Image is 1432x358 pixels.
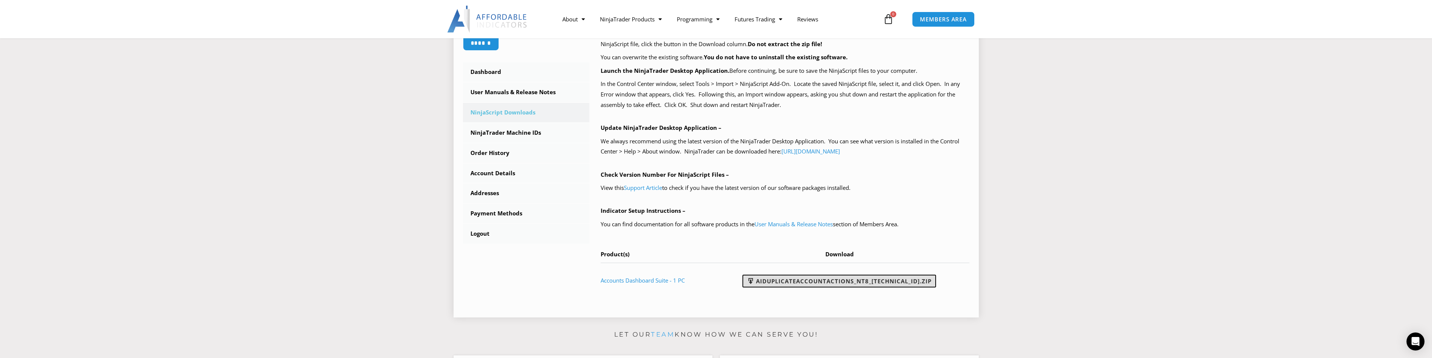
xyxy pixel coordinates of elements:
[669,11,727,28] a: Programming
[704,53,847,61] b: You do not have to uninstall the existing software.
[920,17,967,22] span: MEMBERS AREA
[463,62,590,244] nav: Account pages
[463,123,590,143] a: NinjaTrader Machine IDs
[601,66,969,76] p: Before continuing, be sure to save the NinjaScript files to your computer.
[825,250,854,258] span: Download
[592,11,669,28] a: NinjaTrader Products
[601,207,685,214] b: Indicator Setup Instructions –
[463,143,590,163] a: Order History
[872,8,905,30] a: 0
[624,184,662,191] a: Support Article
[555,11,592,28] a: About
[1406,332,1424,350] div: Open Intercom Messenger
[890,11,896,17] span: 0
[601,136,969,157] p: We always recommend using the latest version of the NinjaTrader Desktop Application. You can see ...
[601,79,969,110] p: In the Control Center window, select Tools > Import > NinjaScript Add-On. Locate the saved NinjaS...
[601,183,969,193] p: View this to check if you have the latest version of our software packages installed.
[748,40,822,48] b: Do not extract the zip file!
[454,329,979,341] p: Let our know how we can serve you!
[463,83,590,102] a: User Manuals & Release Notes
[601,219,969,230] p: You can find documentation for all software products in the section of Members Area.
[463,62,590,82] a: Dashboard
[555,11,881,28] nav: Menu
[754,220,833,228] a: User Manuals & Release Notes
[781,147,840,155] a: [URL][DOMAIN_NAME]
[727,11,790,28] a: Futures Trading
[601,52,969,63] p: You can overwrite the existing software.
[601,67,729,74] b: Launch the NinjaTrader Desktop Application.
[601,29,969,50] p: Your purchased products with available NinjaScript downloads are listed in the table below, at th...
[463,164,590,183] a: Account Details
[912,12,975,27] a: MEMBERS AREA
[742,275,936,287] a: AIDuplicateAccountActions_NT8_[TECHNICAL_ID].zip
[463,184,590,203] a: Addresses
[463,204,590,223] a: Payment Methods
[601,124,721,131] b: Update NinjaTrader Desktop Application –
[790,11,826,28] a: Reviews
[463,224,590,244] a: Logout
[651,331,675,338] a: team
[601,277,685,284] a: Accounts Dashboard Suite - 1 PC
[463,103,590,122] a: NinjaScript Downloads
[601,250,630,258] span: Product(s)
[601,171,729,178] b: Check Version Number For NinjaScript Files –
[447,6,528,33] img: LogoAI | Affordable Indicators – NinjaTrader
